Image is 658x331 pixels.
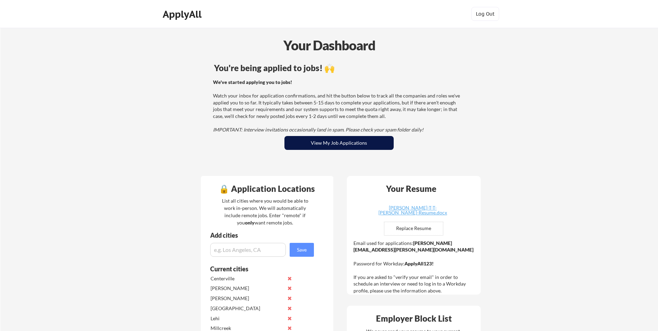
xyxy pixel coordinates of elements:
a: [PERSON_NAME]-T-T-[PERSON_NAME]-Resume.docx [371,205,454,216]
div: [PERSON_NAME] [211,285,284,292]
div: Centerville [211,275,284,282]
div: ApplyAll [163,8,204,20]
div: Employer Block List [350,314,479,323]
div: [PERSON_NAME] [211,295,284,302]
div: Your Dashboard [1,35,658,55]
div: Watch your inbox for application confirmations, and hit the button below to track all the compani... [213,79,463,133]
div: Current cities [210,266,306,272]
div: 🔒 Application Locations [203,185,332,193]
div: Your Resume [377,185,446,193]
button: Log Out [471,7,499,21]
strong: only [245,220,255,226]
input: e.g. Los Angeles, CA [210,243,286,257]
div: [GEOGRAPHIC_DATA] [211,305,284,312]
strong: We've started applying you to jobs! [213,79,292,85]
div: Email used for applications: Password for Workday: If you are asked to "verify your email" in ord... [353,240,476,294]
div: Lehi [211,315,284,322]
div: [PERSON_NAME]-T-T-[PERSON_NAME]-Resume.docx [371,205,454,215]
em: IMPORTANT: Interview invitations occasionally land in spam. Please check your spam folder daily! [213,127,424,133]
div: List all cities where you would be able to work in-person. We will automatically include remote j... [217,197,313,226]
div: You're being applied to jobs! 🙌 [214,64,464,72]
button: Save [290,243,314,257]
strong: ApplyAll123! [404,261,434,266]
strong: [PERSON_NAME][EMAIL_ADDRESS][PERSON_NAME][DOMAIN_NAME] [353,240,473,253]
button: View My Job Applications [284,136,394,150]
div: Add cities [210,232,316,238]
